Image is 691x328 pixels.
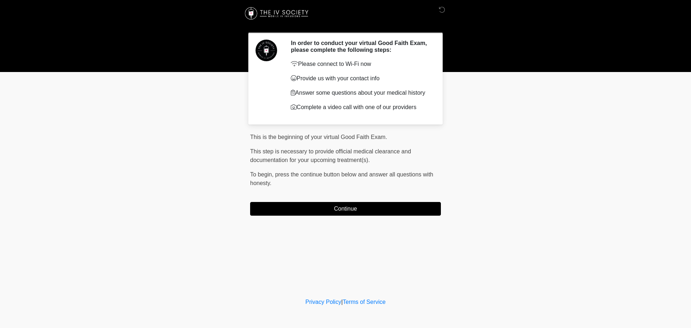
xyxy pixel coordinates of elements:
a: Terms of Service [343,299,385,305]
p: Please connect to Wi-Fi now [291,60,430,68]
a: Privacy Policy [306,299,342,305]
span: This step is necessary to provide official medical clearance and documentation for your upcoming ... [250,148,411,163]
img: Agent Avatar [256,40,277,61]
img: The IV Society Logo [243,5,312,22]
p: Provide us with your contact info [291,74,430,83]
a: | [341,299,343,305]
p: Complete a video call with one of our providers [291,103,430,112]
p: Answer some questions about your medical history [291,89,430,97]
h2: In order to conduct your virtual Good Faith Exam, please complete the following steps: [291,40,430,53]
span: To begin, ﻿﻿﻿﻿﻿﻿﻿press the continue button below and answer all questions with honesty. [250,171,433,186]
span: This is the beginning of your virtual Good Faith Exam. [250,134,387,140]
button: Continue [250,202,441,216]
